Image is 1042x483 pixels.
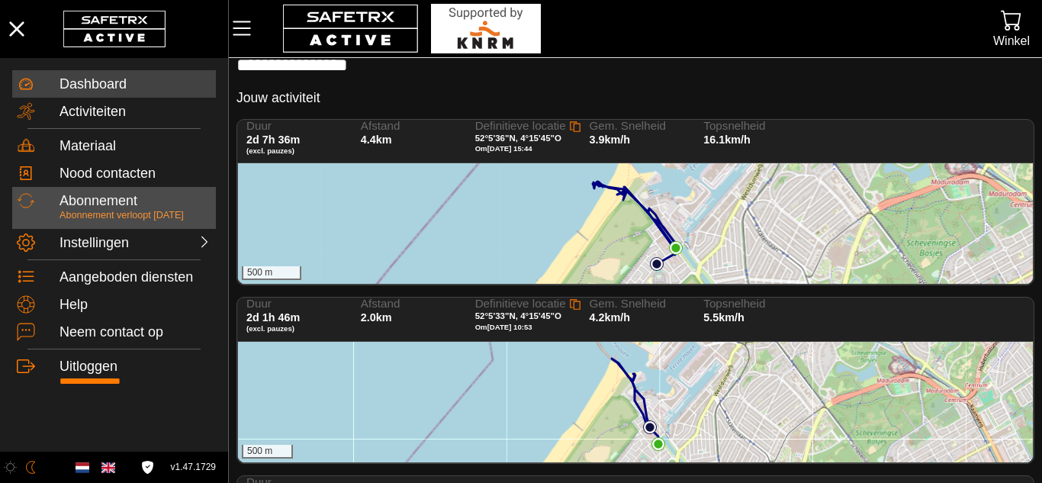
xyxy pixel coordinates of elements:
[59,297,211,314] div: Help
[171,459,216,475] span: v1.47.1729
[59,166,211,182] div: Nood contacten
[59,324,211,341] div: Neem contact op
[242,266,301,280] div: 500 m
[651,437,665,451] img: PathEnd.svg
[643,420,657,434] img: PathStart.svg
[59,210,184,221] span: Abonnement verloopt [DATE]
[703,311,745,324] span: 5.5km/h
[475,119,566,132] span: Definitieve locatie
[59,359,211,375] div: Uitloggen
[17,102,35,121] img: Activities.svg
[17,192,35,210] img: Subscription.svg
[589,311,630,324] span: 4.2km/h
[589,120,687,133] span: Gem. Snelheid
[76,461,89,475] img: nl.svg
[236,89,320,107] h5: Jouw activiteit
[361,134,392,146] span: 4.4km
[669,241,683,255] img: PathEnd.svg
[361,120,458,133] span: Afstand
[703,120,801,133] span: Topsnelheid
[246,311,300,324] span: 2d 1h 46m
[703,298,801,311] span: Topsnelheid
[59,235,133,252] div: Instellingen
[95,455,121,481] button: English
[246,147,344,156] span: (excl. pauzes)
[17,323,35,341] img: ContactUs.svg
[475,134,561,143] span: 52°5'36"N, 4°15'45"O
[17,295,35,314] img: Help.svg
[59,104,211,121] div: Activiteiten
[246,134,300,146] span: 2d 7h 36m
[69,455,95,481] button: Dutch
[703,134,751,146] span: 16.1km/h
[59,193,211,210] div: Abonnement
[475,297,566,310] span: Definitieve locatie
[59,76,211,93] div: Dashboard
[17,137,35,155] img: Equipment.svg
[59,138,211,155] div: Materiaal
[4,461,17,474] img: ModeLight.svg
[101,461,115,475] img: en.svg
[589,298,687,311] span: Gem. Snelheid
[59,269,211,286] div: Aangeboden diensten
[361,298,458,311] span: Afstand
[431,4,541,53] img: RescueLogo.svg
[475,311,561,320] span: 52°5'33"N, 4°15'45"O
[246,120,344,133] span: Duur
[475,144,532,153] span: Om [DATE] 15:44
[361,311,392,324] span: 2.0km
[242,445,293,459] div: 500 m
[475,323,532,331] span: Om [DATE] 10:53
[993,31,1030,51] div: Winkel
[246,324,344,333] span: (excl. pauzes)
[137,461,158,474] a: Licentieovereenkomst
[162,455,225,480] button: v1.47.1729
[650,257,664,271] img: PathStart.svg
[246,298,344,311] span: Duur
[589,134,630,146] span: 3.9km/h
[24,461,37,474] img: ModeDark.svg
[229,12,267,44] button: Menu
